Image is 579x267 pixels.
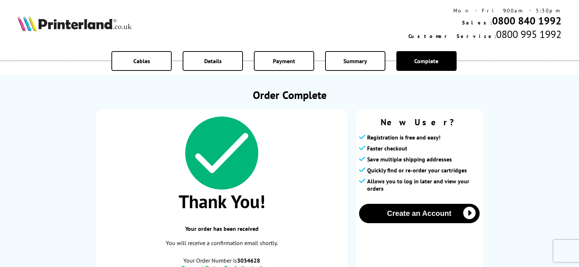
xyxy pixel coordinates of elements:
[237,257,260,264] b: 3034628
[96,88,483,102] h1: Order Complete
[204,57,222,65] span: Details
[103,190,340,213] span: Thank You!
[496,27,561,41] span: 0800 995 1992
[414,57,438,65] span: Complete
[367,167,467,174] span: Quickly find or re-order your cartridges
[408,33,496,39] span: Customer Service:
[359,117,480,128] span: New User?
[343,57,367,65] span: Summary
[492,14,561,27] a: 0800 840 1992
[367,134,441,141] span: Registration is free and easy!
[103,257,340,264] span: Your Order Number is
[103,238,340,248] p: You will receive a confirmation email shortly.
[408,7,561,14] div: Mon - Fri 9:00am - 5:30pm
[273,57,295,65] span: Payment
[462,19,492,26] span: Sales:
[18,15,132,31] img: Printerland Logo
[367,145,407,152] span: Faster checkout
[133,57,150,65] span: Cables
[367,178,480,192] span: Allows you to log in later and view your orders
[367,156,452,163] span: Save multiple shipping addresses
[103,225,340,232] span: Your order has been received
[359,204,480,223] button: Create an Account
